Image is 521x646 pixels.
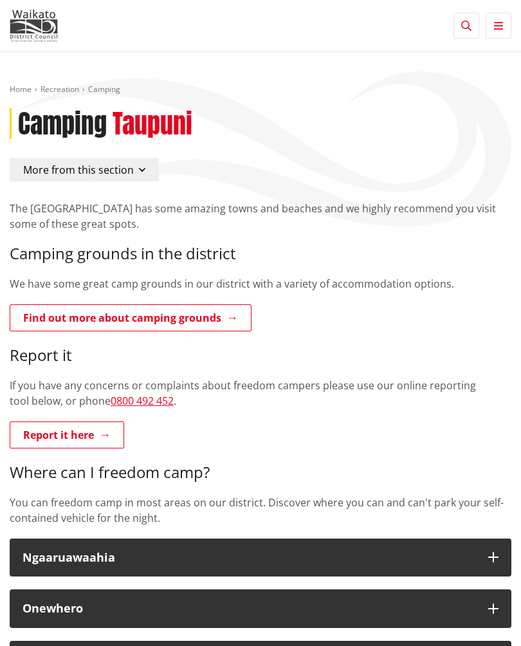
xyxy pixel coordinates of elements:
[10,84,511,95] nav: breadcrumb
[23,551,475,564] div: Ngaaruawaahia
[10,276,511,291] p: We have some great camp grounds in our district with a variety of accommodation options.
[10,158,159,181] button: More from this section
[10,378,511,409] p: If you have any concerns or complaints about freedom campers please use our online reporting tool...
[41,84,79,95] a: Recreation
[10,84,32,95] a: Home
[88,84,120,95] span: Camping
[10,346,511,365] h3: Report it
[18,108,107,139] h1: Camping
[23,602,475,615] div: Onewhero
[10,421,124,448] a: Report it here
[10,539,511,577] button: Ngaaruawaahia
[23,163,134,177] span: More from this section
[10,495,511,526] p: You can freedom camp in most areas on our district. Discover where you can and can't park your se...
[10,201,511,232] p: The [GEOGRAPHIC_DATA] has some amazing towns and beaches and we highly recommend you visit some o...
[113,108,192,139] h2: Taupuni
[111,394,174,408] a: 0800 492 452
[10,10,58,42] img: Waikato District Council - Te Kaunihera aa Takiwaa o Waikato
[10,589,511,628] button: Onewhero
[10,245,511,263] h3: Camping grounds in the district
[10,463,511,482] h3: Where can I freedom camp?
[10,304,251,331] a: Find out more about camping grounds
